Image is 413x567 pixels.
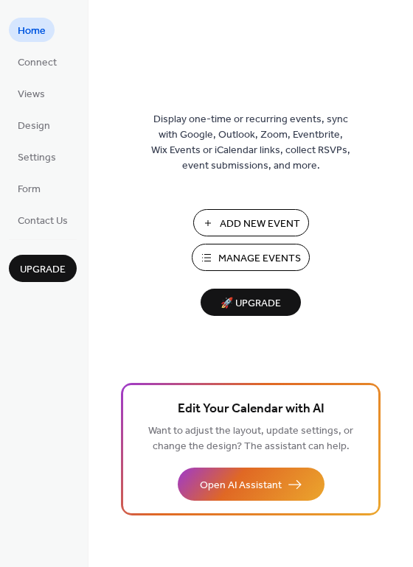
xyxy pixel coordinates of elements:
[218,251,301,267] span: Manage Events
[9,176,49,200] a: Form
[18,182,41,197] span: Form
[193,209,309,236] button: Add New Event
[9,18,55,42] a: Home
[18,24,46,39] span: Home
[9,208,77,232] a: Contact Us
[18,87,45,102] span: Views
[20,262,66,278] span: Upgrade
[18,55,57,71] span: Connect
[18,150,56,166] span: Settings
[18,214,68,229] span: Contact Us
[18,119,50,134] span: Design
[178,399,324,420] span: Edit Your Calendar with AI
[9,49,66,74] a: Connect
[192,244,310,271] button: Manage Events
[209,294,292,314] span: 🚀 Upgrade
[9,113,59,137] a: Design
[9,144,65,169] a: Settings
[220,216,300,232] span: Add New Event
[9,81,54,105] a: Views
[200,478,282,493] span: Open AI Assistant
[201,289,301,316] button: 🚀 Upgrade
[9,255,77,282] button: Upgrade
[148,421,353,457] span: Want to adjust the layout, update settings, or change the design? The assistant can help.
[178,468,324,501] button: Open AI Assistant
[151,112,350,174] span: Display one-time or recurring events, sync with Google, Outlook, Zoom, Eventbrite, Wix Events or ...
